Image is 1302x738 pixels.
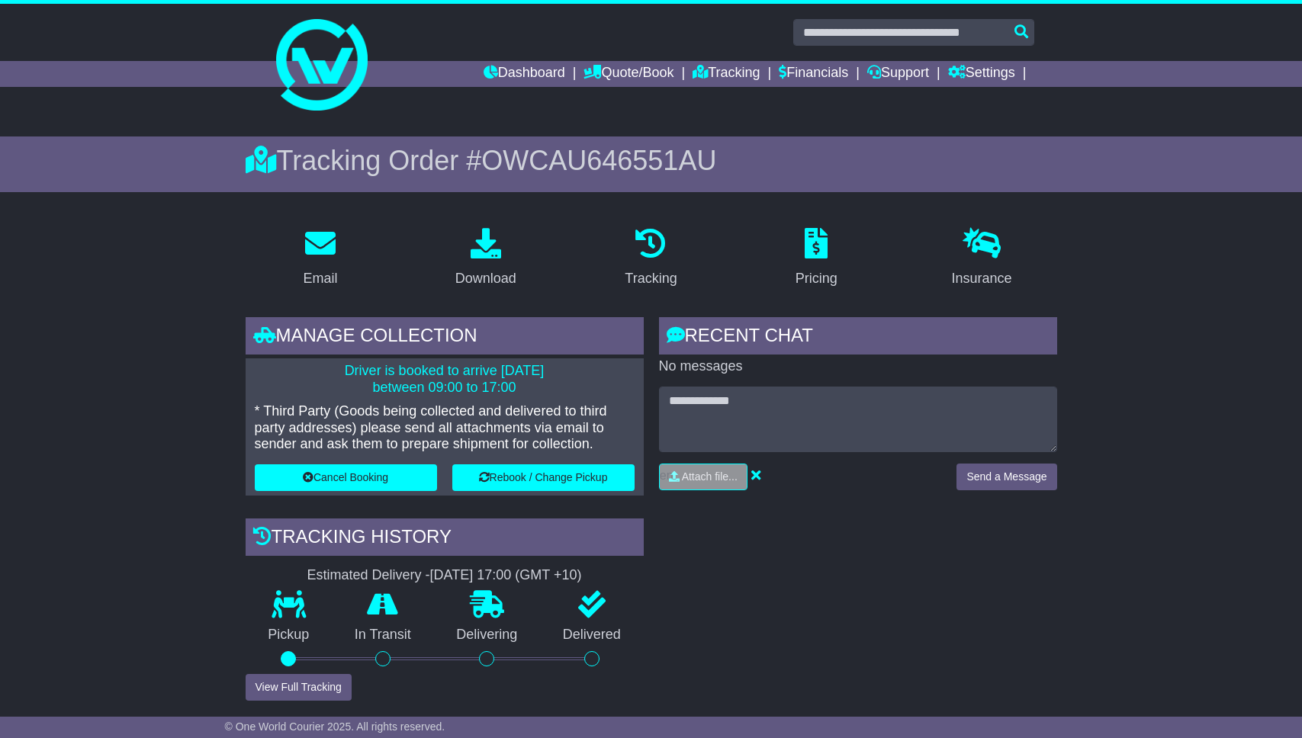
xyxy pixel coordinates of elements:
div: Manage collection [246,317,644,358]
div: Download [455,268,516,289]
div: Insurance [952,268,1012,289]
p: * Third Party (Goods being collected and delivered to third party addresses) please send all atta... [255,403,635,453]
p: In Transit [332,627,434,643]
button: Cancel Booking [255,464,437,491]
button: Rebook / Change Pickup [452,464,635,491]
span: © One World Courier 2025. All rights reserved. [225,720,445,733]
p: No messages [659,358,1057,375]
a: Support [867,61,929,87]
a: Insurance [942,223,1022,294]
a: Dashboard [484,61,565,87]
a: Tracking [693,61,760,87]
div: Pricing [796,268,837,289]
p: Driver is booked to arrive [DATE] between 09:00 to 17:00 [255,363,635,396]
p: Pickup [246,627,333,643]
div: [DATE] 17:00 (GMT +10) [430,567,582,584]
a: Tracking [615,223,686,294]
div: RECENT CHAT [659,317,1057,358]
a: Download [445,223,526,294]
a: Settings [948,61,1015,87]
div: Tracking Order # [246,144,1057,177]
a: Financials [779,61,848,87]
div: Email [303,268,337,289]
a: Email [293,223,347,294]
div: Tracking history [246,518,644,560]
div: Estimated Delivery - [246,567,644,584]
a: Pricing [786,223,847,294]
button: View Full Tracking [246,674,352,701]
div: Tracking [625,268,677,289]
p: Delivered [540,627,644,643]
a: Quote/Book [583,61,674,87]
button: Send a Message [956,464,1056,490]
span: OWCAU646551AU [481,145,716,176]
p: Delivering [434,627,541,643]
